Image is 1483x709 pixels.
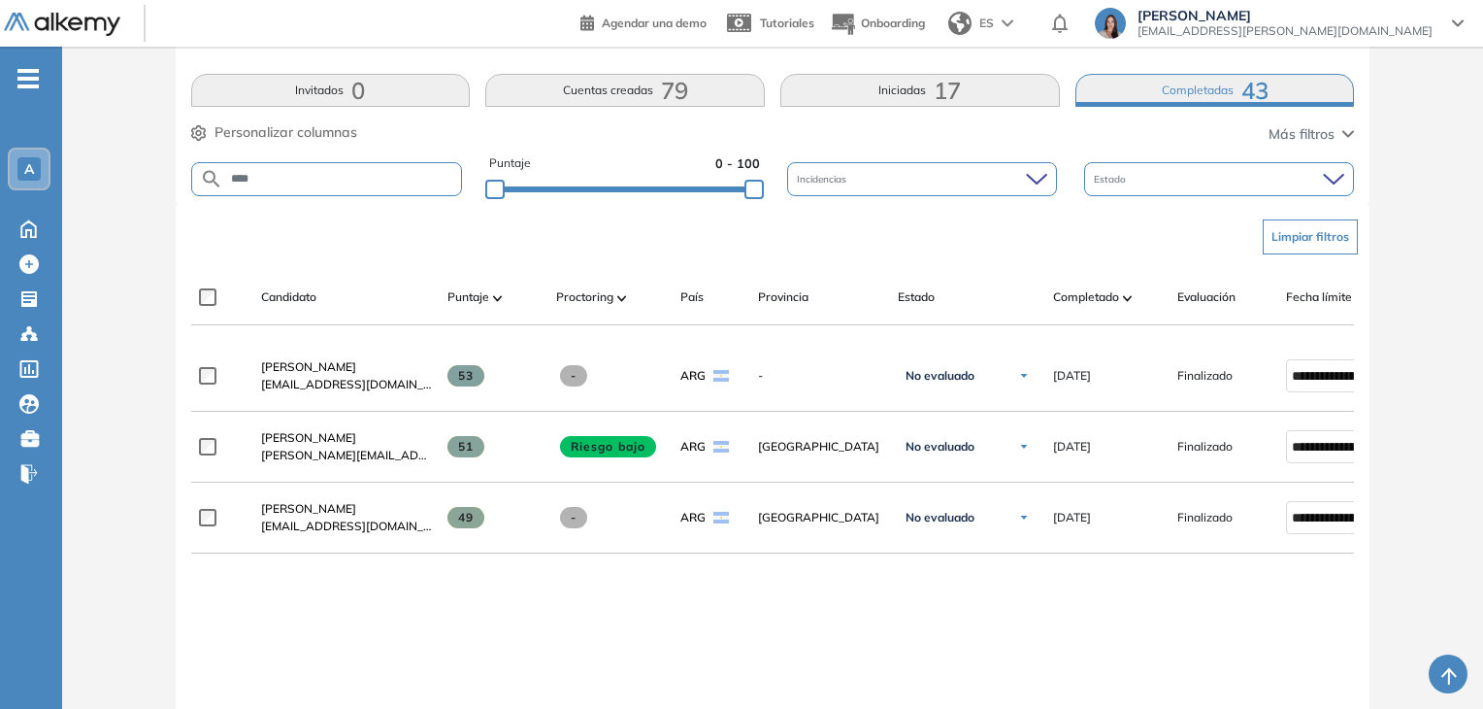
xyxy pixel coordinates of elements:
img: ARG [713,441,729,453]
a: [PERSON_NAME] [261,358,432,376]
img: ARG [713,370,729,382]
span: [GEOGRAPHIC_DATA] [758,438,882,456]
span: 49 [447,507,485,528]
span: Proctoring [556,288,613,306]
span: Finalizado [1177,509,1233,526]
span: Personalizar columnas [214,122,357,143]
span: No evaluado [906,368,974,384]
span: [DATE] [1053,509,1091,526]
button: Onboarding [830,3,925,45]
span: [PERSON_NAME] [261,501,356,516]
span: ARG [680,367,706,385]
img: world [948,12,972,35]
span: Evaluación [1177,288,1236,306]
button: Iniciadas17 [780,74,1060,107]
span: Finalizado [1177,438,1233,456]
span: Puntaje [489,154,531,173]
a: [PERSON_NAME] [261,429,432,447]
div: Incidencias [787,162,1057,196]
a: Agendar una demo [580,10,707,33]
span: [GEOGRAPHIC_DATA] [758,509,882,526]
span: [PERSON_NAME] [1137,8,1433,23]
span: [PERSON_NAME][EMAIL_ADDRESS][PERSON_NAME][DOMAIN_NAME] [261,447,432,464]
span: Candidato [261,288,316,306]
span: [EMAIL_ADDRESS][PERSON_NAME][DOMAIN_NAME] [1137,23,1433,39]
img: ARG [713,512,729,523]
span: [DATE] [1053,438,1091,456]
span: 53 [447,365,485,387]
span: Puntaje [447,288,489,306]
span: Onboarding [861,16,925,30]
button: Personalizar columnas [191,122,357,143]
span: 51 [447,436,485,457]
span: Fecha límite [1286,288,1352,306]
span: [PERSON_NAME] [261,430,356,445]
span: 0 - 100 [715,154,760,173]
img: [missing "en.ARROW_ALT" translation] [493,295,503,301]
span: - [560,507,588,528]
span: No evaluado [906,510,974,525]
span: Incidencias [797,172,850,186]
img: Ícono de flecha [1018,512,1030,523]
img: [missing "en.ARROW_ALT" translation] [617,295,627,301]
span: No evaluado [906,439,974,455]
img: Logo [4,13,120,37]
span: Tutoriales [760,16,814,30]
span: Agendar una demo [602,16,707,30]
span: Completado [1053,288,1119,306]
span: - [758,367,882,385]
span: [EMAIL_ADDRESS][DOMAIN_NAME] [261,376,432,393]
span: [PERSON_NAME] [261,359,356,374]
span: Más filtros [1269,124,1335,145]
span: [DATE] [1053,367,1091,385]
a: [PERSON_NAME] [261,500,432,518]
img: Ícono de flecha [1018,370,1030,382]
i: - [17,77,39,81]
span: ARG [680,509,706,526]
button: Completadas43 [1075,74,1355,107]
span: A [24,161,34,177]
span: País [680,288,704,306]
img: Ícono de flecha [1018,441,1030,453]
span: Finalizado [1177,367,1233,385]
span: [EMAIL_ADDRESS][DOMAIN_NAME] [261,518,432,535]
span: Estado [1094,172,1130,186]
img: [missing "en.ARROW_ALT" translation] [1123,295,1133,301]
span: Estado [898,288,935,306]
img: arrow [1002,19,1013,27]
button: Cuentas creadas79 [485,74,765,107]
span: ARG [680,438,706,456]
span: Provincia [758,288,808,306]
button: Limpiar filtros [1263,219,1358,254]
span: - [560,365,588,387]
button: Invitados0 [191,74,471,107]
span: ES [979,15,994,32]
span: Riesgo bajo [560,436,657,457]
div: Estado [1084,162,1354,196]
button: Más filtros [1269,124,1354,145]
img: SEARCH_ALT [200,167,223,191]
